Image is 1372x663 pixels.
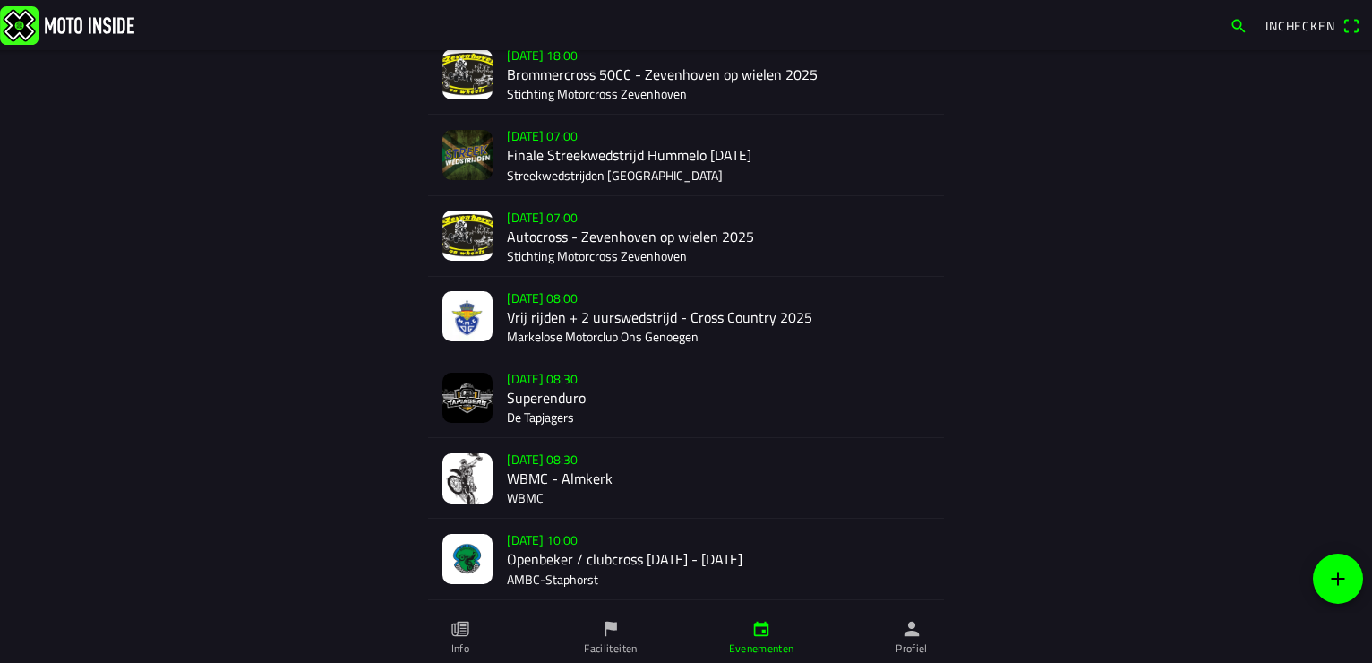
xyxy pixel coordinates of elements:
[442,211,493,261] img: mBcQMagLMxzNEVoW9kWH8RIERBgDR7O2pMCJ3QD2.jpg
[584,641,637,657] ion-label: Faciliteiten
[1221,10,1256,40] a: zoeken
[428,196,944,277] a: [DATE] 07:00Autocross - Zevenhoven op wielen 2025Stichting Motorcross Zevenhoven
[428,357,944,438] a: [DATE] 08:30SuperenduroDe Tapjagers
[729,641,794,657] ion-label: Evenementen
[601,619,621,639] ion-icon: vlag
[442,373,493,423] img: FPyWlcerzEXqUMuL5hjUx9yJ6WAfvQJe4uFRXTbk.jpg
[896,641,928,657] ion-label: Profiel
[428,115,944,195] a: [DATE] 07:00Finale Streekwedstrijd Hummelo [DATE]Streekwedstrijden [GEOGRAPHIC_DATA]
[442,534,493,584] img: LHdt34qjO8I1ikqy75xviT6zvODe0JOmFLV3W9KQ.jpeg
[751,619,771,639] ion-icon: kalender
[451,641,469,657] ion-label: Info
[442,49,493,99] img: ZWpMevB2HtM9PSRG0DOL5BeeSKRJMujE3mbAFX0B.jpg
[1327,568,1349,590] ion-icon: toevoegen
[428,519,944,599] a: [DATE] 10:00Openbeker / clubcross [DATE] - [DATE]AMBC-Staphorst
[450,619,470,639] ion-icon: papier
[442,291,493,341] img: UByebBRfVoKeJdfrrfejYaKoJ9nquzzw8nymcseR.jpeg
[1265,16,1335,35] span: Inchecken
[428,277,944,357] a: [DATE] 08:00Vrij rijden + 2 uurswedstrijd - Cross Country 2025Markelose Motorclub Ons Genoegen
[1256,10,1368,40] a: IncheckenQR-scanner
[428,438,944,519] a: [DATE] 08:30WBMC - AlmkerkWBMC
[428,34,944,115] a: [DATE] 18:00Brommercross 50CC - Zevenhoven op wielen 2025Stichting Motorcross Zevenhoven
[902,619,922,639] ion-icon: persoon
[442,453,493,504] img: f91Uln4Ii9NDc1fngFZXG5WgZ3IMbtQLaCnbtbu0.jpg
[442,130,493,180] img: t43s2WqnjlnlfEGJ3rGH5nYLUnlJyGok87YEz3RR.jpg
